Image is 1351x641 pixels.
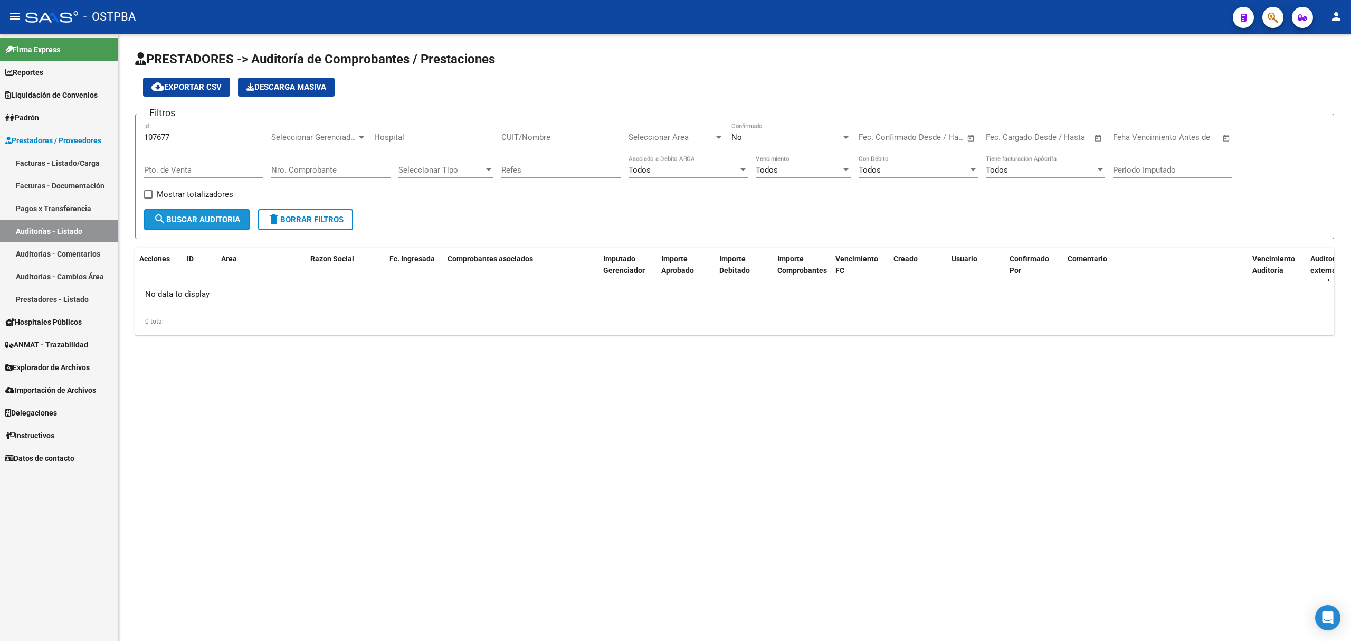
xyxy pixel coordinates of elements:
[777,254,827,275] span: Importe Comprobantes
[238,78,335,97] button: Descarga Masiva
[599,248,657,294] datatable-header-cell: Imputado Gerenciador
[1221,132,1233,144] button: Open calendar
[657,248,715,294] datatable-header-cell: Importe Aprobado
[661,254,694,275] span: Importe Aprobado
[952,254,977,263] span: Usuario
[258,209,353,230] button: Borrar Filtros
[603,254,645,275] span: Imputado Gerenciador
[715,248,773,294] datatable-header-cell: Importe Debitado
[154,215,240,224] span: Buscar Auditoria
[246,82,326,92] span: Descarga Masiva
[310,254,354,263] span: Razon Social
[389,254,435,263] span: Fc. Ingresada
[719,254,750,275] span: Importe Debitado
[5,67,43,78] span: Reportes
[835,254,878,275] span: Vencimiento FC
[151,82,222,92] span: Exportar CSV
[831,248,889,294] datatable-header-cell: Vencimiento FC
[731,133,742,142] span: No
[5,44,60,55] span: Firma Express
[135,52,495,67] span: PRESTADORES -> Auditoría de Comprobantes / Prestaciones
[8,10,21,23] mat-icon: menu
[889,248,947,294] datatable-header-cell: Creado
[5,135,101,146] span: Prestadores / Proveedores
[83,5,136,29] span: - OSTPBA
[139,254,170,263] span: Acciones
[965,132,977,144] button: Open calendar
[629,165,651,175] span: Todos
[221,254,237,263] span: Area
[902,133,954,142] input: End date
[5,384,96,396] span: Importación de Archivos
[893,254,918,263] span: Creado
[1252,254,1295,275] span: Vencimiento Auditoría
[183,248,217,294] datatable-header-cell: ID
[154,213,166,225] mat-icon: search
[1063,248,1248,294] datatable-header-cell: Comentario
[1092,132,1105,144] button: Open calendar
[5,112,39,124] span: Padrón
[5,316,82,328] span: Hospitales Públicos
[187,254,194,263] span: ID
[151,80,164,93] mat-icon: cloud_download
[1068,254,1107,263] span: Comentario
[385,248,443,294] datatable-header-cell: Fc. Ingresada
[5,453,74,464] span: Datos de contacto
[157,188,233,201] span: Mostrar totalizadores
[1310,254,1342,287] span: Auditoría externa creada
[1030,133,1081,142] input: End date
[947,248,1005,294] datatable-header-cell: Usuario
[5,339,88,351] span: ANMAT - Trazabilidad
[5,362,90,373] span: Explorador de Archivos
[5,430,54,441] span: Instructivos
[268,215,344,224] span: Borrar Filtros
[5,407,57,419] span: Delegaciones
[144,209,250,230] button: Buscar Auditoria
[143,78,230,97] button: Exportar CSV
[448,254,533,263] span: Comprobantes asociados
[986,133,1020,142] input: Start date
[1330,10,1343,23] mat-icon: person
[306,248,385,294] datatable-header-cell: Razon Social
[5,89,98,101] span: Liquidación de Convenios
[1315,605,1340,630] div: Open Intercom Messenger
[859,133,893,142] input: Start date
[144,106,180,120] h3: Filtros
[443,248,599,294] datatable-header-cell: Comprobantes asociados
[986,165,1008,175] span: Todos
[1248,248,1306,294] datatable-header-cell: Vencimiento Auditoría
[1010,254,1049,275] span: Confirmado Por
[135,308,1334,335] div: 0 total
[756,165,778,175] span: Todos
[629,133,714,142] span: Seleccionar Area
[859,165,881,175] span: Todos
[1005,248,1063,294] datatable-header-cell: Confirmado Por
[398,165,484,175] span: Seleccionar Tipo
[271,133,357,142] span: Seleccionar Gerenciador
[135,281,1334,308] div: No data to display
[238,78,335,97] app-download-masive: Descarga masiva de comprobantes (adjuntos)
[217,248,291,294] datatable-header-cell: Area
[268,213,280,225] mat-icon: delete
[135,248,183,294] datatable-header-cell: Acciones
[773,248,831,294] datatable-header-cell: Importe Comprobantes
